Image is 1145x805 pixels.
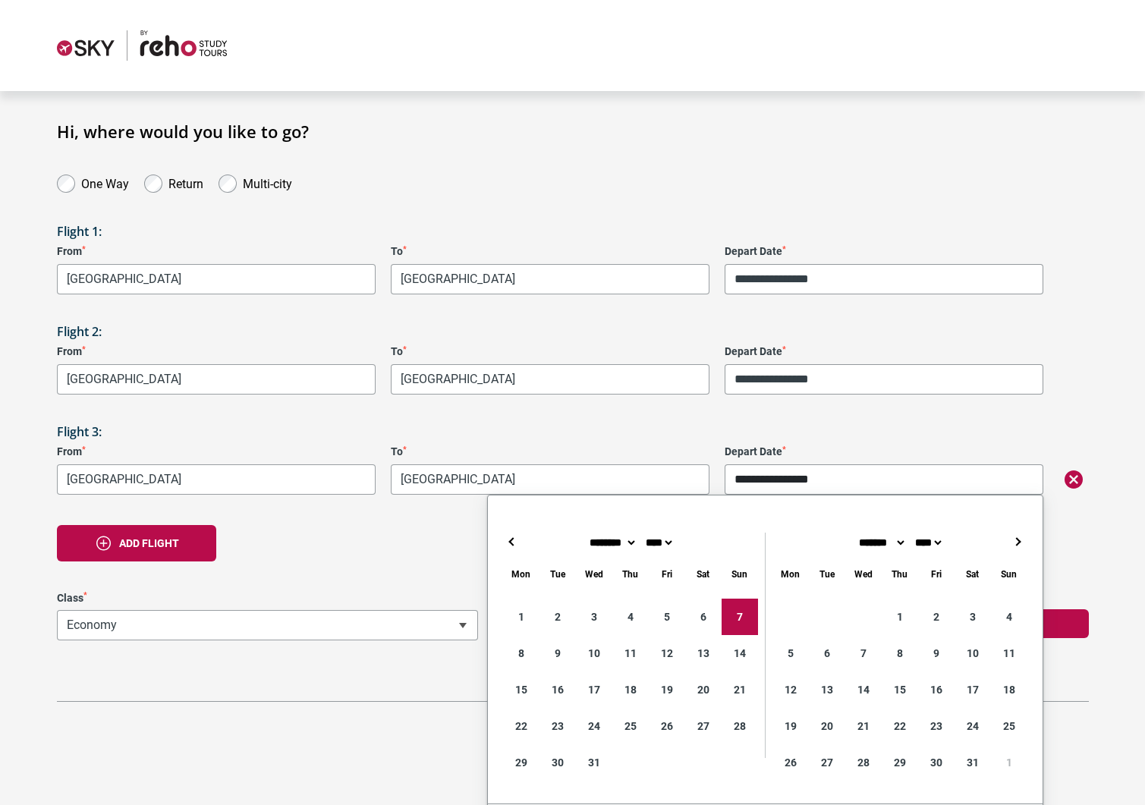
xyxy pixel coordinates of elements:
[685,635,722,671] div: 13
[391,445,709,458] label: To
[539,635,576,671] div: 9
[503,671,539,708] div: 15
[57,264,376,294] span: Melbourne, Australia
[845,744,882,781] div: 28
[991,599,1027,635] div: 4
[503,635,539,671] div: 8
[772,566,809,583] div: Monday
[918,671,955,708] div: 16
[725,245,1043,258] label: Depart Date
[809,566,845,583] div: Tuesday
[991,744,1027,781] div: 1
[955,708,991,744] div: 24
[503,533,521,551] button: ←
[809,671,845,708] div: 13
[57,245,376,258] label: From
[392,465,709,494] span: Melbourne, Australia
[576,635,612,671] div: 10
[649,635,685,671] div: 12
[809,708,845,744] div: 20
[57,592,478,605] label: Class
[882,599,918,635] div: 1
[918,635,955,671] div: 9
[503,708,539,744] div: 22
[58,611,477,640] span: Economy
[57,525,216,561] button: Add flight
[845,635,882,671] div: 7
[612,566,649,583] div: Thursday
[918,599,955,635] div: 2
[991,671,1027,708] div: 18
[991,566,1027,583] div: Sunday
[57,610,478,640] span: Economy
[392,365,709,394] span: Kuala Lumpur, Malaysia
[503,599,539,635] div: 1
[685,671,722,708] div: 20
[845,566,882,583] div: Wednesday
[772,708,809,744] div: 19
[576,671,612,708] div: 17
[725,445,1043,458] label: Depart Date
[81,173,129,191] label: One Way
[391,264,709,294] span: Bangkok, Thailand
[539,599,576,635] div: 2
[772,671,809,708] div: 12
[503,566,539,583] div: Monday
[57,364,376,395] span: Bangkok, Thailand
[391,464,709,495] span: Melbourne, Australia
[576,744,612,781] div: 31
[955,671,991,708] div: 17
[918,744,955,781] div: 30
[685,566,722,583] div: Saturday
[57,345,376,358] label: From
[612,599,649,635] div: 4
[503,744,539,781] div: 29
[918,566,955,583] div: Friday
[955,599,991,635] div: 3
[955,566,991,583] div: Saturday
[539,671,576,708] div: 16
[1009,533,1027,551] button: →
[649,566,685,583] div: Friday
[649,599,685,635] div: 5
[722,708,758,744] div: 28
[58,465,375,494] span: Kuala Lumpur, Malaysia
[955,744,991,781] div: 31
[845,671,882,708] div: 14
[168,173,203,191] label: Return
[612,635,649,671] div: 11
[882,566,918,583] div: Thursday
[882,744,918,781] div: 29
[882,635,918,671] div: 8
[58,265,375,294] span: Melbourne, Australia
[576,566,612,583] div: Wednesday
[722,635,758,671] div: 14
[725,345,1043,358] label: Depart Date
[882,671,918,708] div: 15
[882,708,918,744] div: 22
[576,708,612,744] div: 24
[57,464,376,495] span: Kuala Lumpur, Malaysia
[772,635,809,671] div: 5
[845,708,882,744] div: 21
[391,364,709,395] span: Kuala Lumpur, Malaysia
[391,345,709,358] label: To
[57,121,1089,141] h1: Hi, where would you like to go?
[649,671,685,708] div: 19
[392,265,709,294] span: Bangkok, Thailand
[772,744,809,781] div: 26
[243,173,292,191] label: Multi-city
[955,635,991,671] div: 10
[722,566,758,583] div: Sunday
[539,744,576,781] div: 30
[539,566,576,583] div: Tuesday
[685,599,722,635] div: 6
[576,599,612,635] div: 3
[722,599,758,635] div: 7
[991,635,1027,671] div: 11
[57,225,1089,239] h3: Flight 1:
[991,708,1027,744] div: 25
[391,245,709,258] label: To
[685,708,722,744] div: 27
[57,425,1089,439] h3: Flight 3:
